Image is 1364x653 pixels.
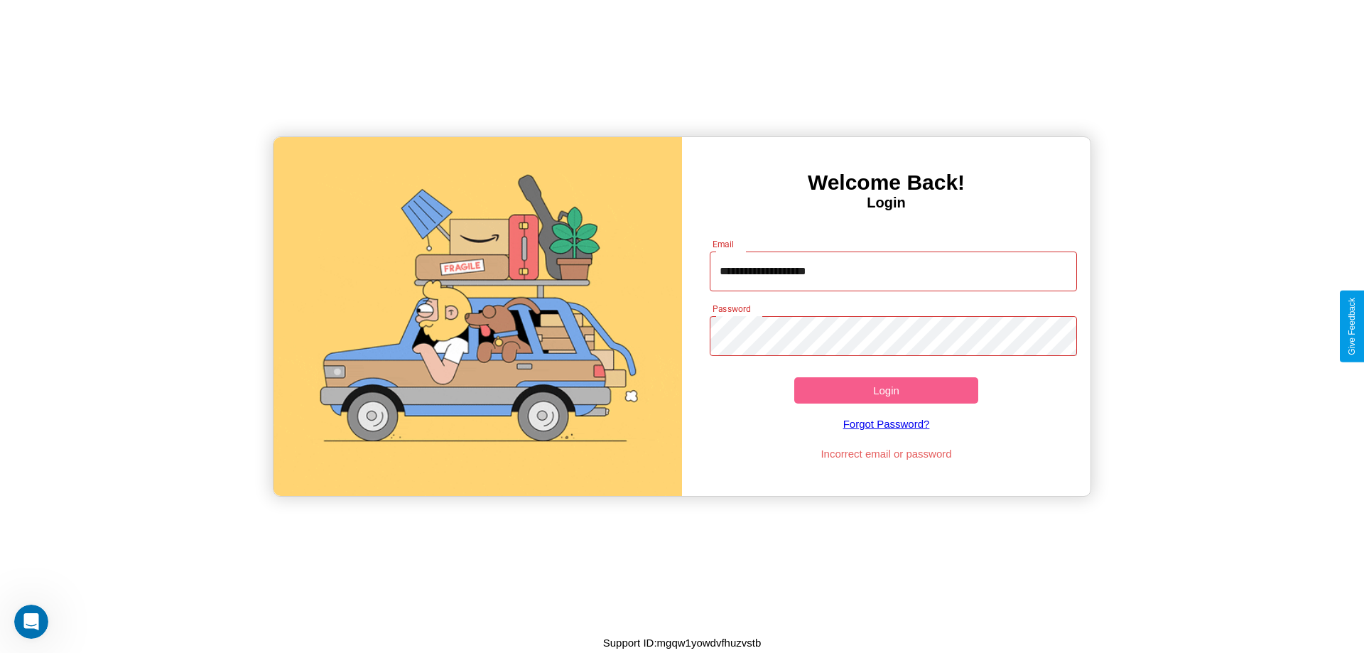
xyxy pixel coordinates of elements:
[682,171,1090,195] h3: Welcome Back!
[713,303,750,315] label: Password
[794,377,978,404] button: Login
[703,444,1071,463] p: Incorrect email or password
[274,137,682,496] img: gif
[703,404,1071,444] a: Forgot Password?
[1347,298,1357,355] div: Give Feedback
[713,238,735,250] label: Email
[603,633,762,652] p: Support ID: mgqw1yowdvfhuzvstb
[682,195,1090,211] h4: Login
[14,605,48,639] iframe: Intercom live chat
